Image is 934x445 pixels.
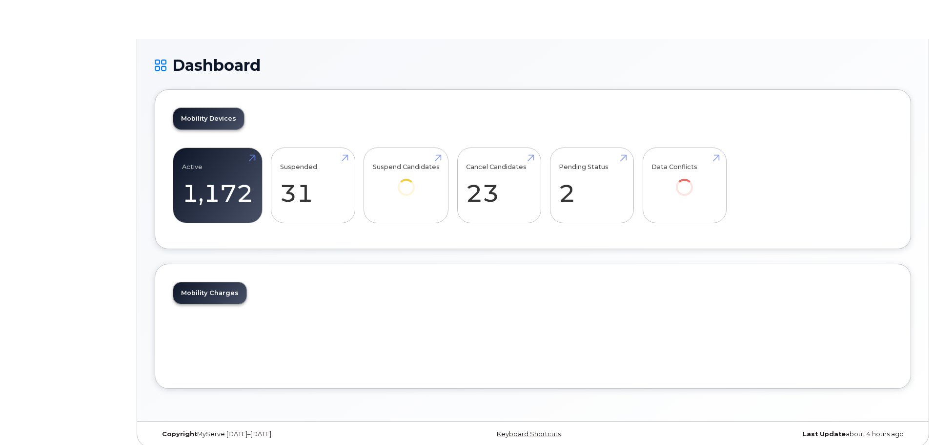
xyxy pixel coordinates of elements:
[280,153,346,218] a: Suspended 31
[162,430,197,438] strong: Copyright
[173,282,246,304] a: Mobility Charges
[373,153,440,210] a: Suspend Candidates
[182,153,253,218] a: Active 1,172
[155,430,407,438] div: MyServe [DATE]–[DATE]
[559,153,625,218] a: Pending Status 2
[173,108,244,129] a: Mobility Devices
[659,430,911,438] div: about 4 hours ago
[497,430,561,438] a: Keyboard Shortcuts
[155,57,911,74] h1: Dashboard
[651,153,717,210] a: Data Conflicts
[466,153,532,218] a: Cancel Candidates 23
[803,430,846,438] strong: Last Update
